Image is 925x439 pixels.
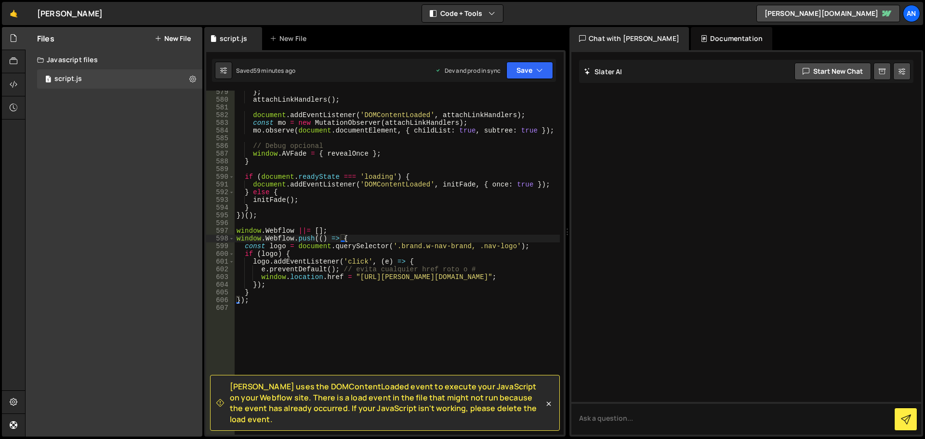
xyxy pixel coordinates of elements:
div: script.js [54,75,82,83]
div: 591 [206,181,235,188]
div: Dev and prod in sync [435,67,501,75]
div: 602 [206,266,235,273]
button: Save [506,62,553,79]
a: [PERSON_NAME][DOMAIN_NAME] [756,5,900,22]
div: 589 [206,165,235,173]
div: 605 [206,289,235,296]
div: 595 [206,212,235,219]
div: New File [270,34,310,43]
div: 592 [206,188,235,196]
h2: Slater AI [584,67,622,76]
button: Code + Tools [422,5,503,22]
h2: Files [37,33,54,44]
div: 606 [206,296,235,304]
span: 1 [45,76,51,84]
div: 579 [206,88,235,96]
div: 599 [206,242,235,250]
div: 603 [206,273,235,281]
div: 59 minutes ago [253,67,295,75]
div: 588 [206,158,235,165]
div: [PERSON_NAME] [37,8,103,19]
div: 590 [206,173,235,181]
div: Saved [236,67,295,75]
div: 587 [206,150,235,158]
div: 594 [206,204,235,212]
a: An [903,5,920,22]
div: Chat with [PERSON_NAME] [569,27,689,50]
button: New File [155,35,191,42]
div: 585 [206,134,235,142]
div: 582 [206,111,235,119]
div: 598 [206,235,235,242]
div: 604 [206,281,235,289]
div: 597 [206,227,235,235]
button: Start new chat [794,63,871,80]
a: 🤙 [2,2,26,25]
div: 583 [206,119,235,127]
span: [PERSON_NAME] uses the DOMContentLoaded event to execute your JavaScript on your Webflow site. Th... [230,381,544,425]
div: 607 [206,304,235,312]
div: Documentation [691,27,772,50]
div: 586 [206,142,235,150]
div: 601 [206,258,235,266]
div: 596 [206,219,235,227]
div: script.js [220,34,247,43]
div: 600 [206,250,235,258]
div: 580 [206,96,235,104]
div: 593 [206,196,235,204]
div: 16797/45948.js [37,69,202,89]
div: Javascript files [26,50,202,69]
div: 584 [206,127,235,134]
div: 581 [206,104,235,111]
